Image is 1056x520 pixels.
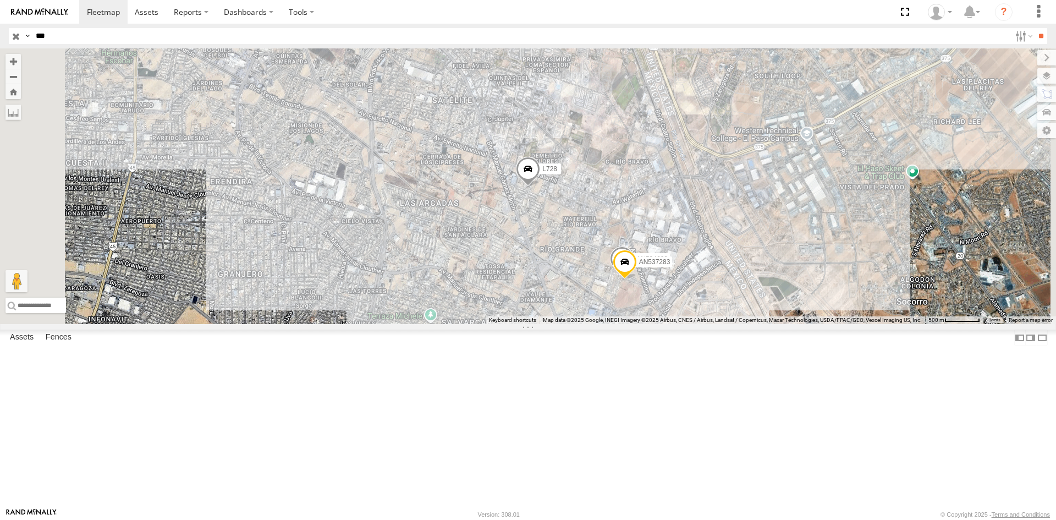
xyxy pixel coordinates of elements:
[1025,330,1036,346] label: Dock Summary Table to the Right
[5,84,21,99] button: Zoom Home
[636,255,668,262] span: AN534662
[1037,123,1056,138] label: Map Settings
[5,54,21,69] button: Zoom in
[11,8,68,16] img: rand-logo.svg
[6,509,57,520] a: Visit our Website
[1037,330,1048,346] label: Hide Summary Table
[543,317,922,323] span: Map data ©2025 Google, INEGI Imagery ©2025 Airbus, CNES / Airbus, Landsat / Copernicus, Maxar Tec...
[1009,317,1053,323] a: Report a map error
[1014,330,1025,346] label: Dock Summary Table to the Left
[639,258,670,266] span: AN537283
[925,316,983,324] button: Map Scale: 500 m per 61 pixels
[5,105,21,120] label: Measure
[40,330,77,346] label: Fences
[23,28,32,44] label: Search Query
[992,511,1050,518] a: Terms and Conditions
[489,316,536,324] button: Keyboard shortcuts
[989,318,1000,322] a: Terms (opens in new tab)
[1011,28,1035,44] label: Search Filter Options
[5,270,28,292] button: Drag Pegman onto the map to open Street View
[928,317,944,323] span: 500 m
[924,4,956,20] div: Roberto Garcia
[478,511,520,518] div: Version: 308.01
[4,330,39,346] label: Assets
[941,511,1050,518] div: © Copyright 2025 -
[5,69,21,84] button: Zoom out
[995,3,1013,21] i: ?
[542,165,557,172] span: L728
